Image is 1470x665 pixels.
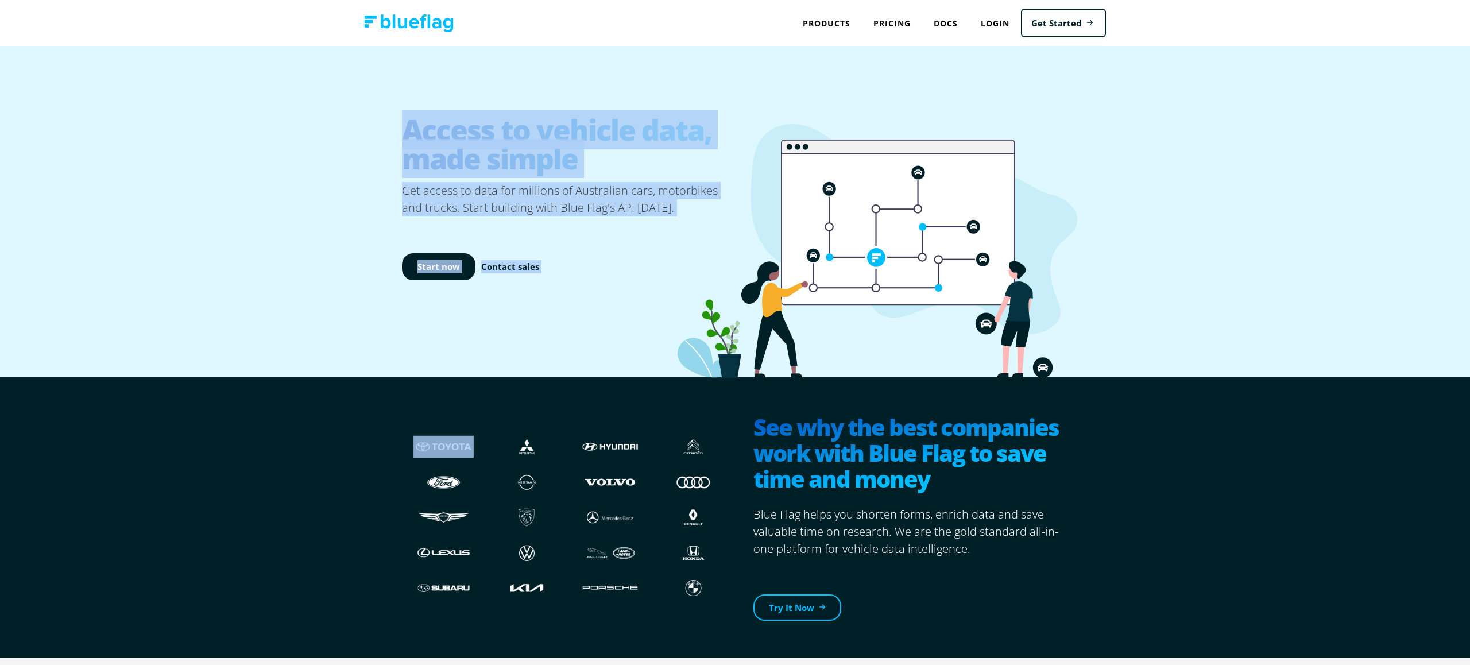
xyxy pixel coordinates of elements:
img: Ford logo [413,471,474,493]
img: Mercedes logo [580,507,640,528]
p: Blue Flag helps you shorten forms, enrich data and save valuable time on research. We are the gol... [753,506,1068,558]
a: Try It Now [753,594,841,621]
img: Citroen logo [663,436,724,458]
img: Audi logo [663,471,724,493]
a: Docs [922,11,969,35]
img: Honda logo [663,542,724,564]
img: Peugeot logo [497,507,557,528]
img: Porshce logo [580,577,640,599]
img: Hyundai logo [580,436,640,458]
a: Get Started [1021,9,1106,38]
a: Login to Blue Flag application [969,11,1021,35]
h1: Access to vehicle data, made simple [402,106,735,182]
img: Renault logo [663,507,724,528]
img: Lexus logo [413,542,474,564]
img: Kia logo [497,577,557,599]
img: Subaru logo [413,577,474,599]
img: Volkswagen logo [497,542,557,564]
p: Get access to data for millions of Australian cars, motorbikes and trucks. Start building with Bl... [402,182,735,216]
h2: See why the best companies work with Blue Flag to save time and money [753,414,1068,494]
img: Nissan logo [497,471,557,493]
img: Toyota logo [413,436,474,458]
img: Mistubishi logo [497,436,557,458]
a: Pricing [862,11,922,35]
div: Products [791,11,862,35]
img: JLR logo [580,542,640,564]
img: Volvo logo [580,471,640,493]
a: Contact sales [481,260,539,273]
img: Blue Flag logo [364,14,454,32]
img: Genesis logo [413,507,474,528]
img: BMW logo [663,577,724,599]
a: Start now [402,253,475,280]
